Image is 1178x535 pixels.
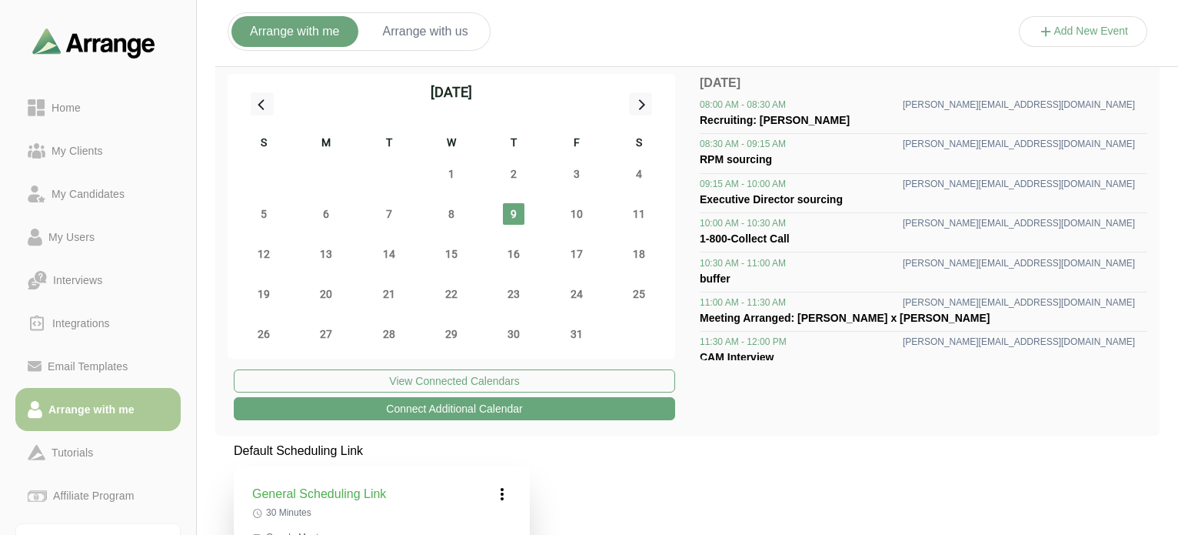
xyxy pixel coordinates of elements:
[358,134,420,154] div: T
[903,336,1135,348] span: [PERSON_NAME][EMAIL_ADDRESS][DOMAIN_NAME]
[42,357,134,376] div: Email Templates
[700,351,774,363] span: CAM Interview
[903,296,1135,309] span: [PERSON_NAME][EMAIL_ADDRESS][DOMAIN_NAME]
[628,163,650,185] span: Saturday, October 4, 2025
[545,134,607,154] div: F
[700,232,790,245] span: 1-800-Collect Call
[566,243,587,265] span: Friday, October 17, 2025
[46,314,116,333] div: Integrations
[15,86,181,129] a: Home
[47,271,108,289] div: Interviews
[903,99,1135,111] span: [PERSON_NAME][EMAIL_ADDRESS][DOMAIN_NAME]
[234,369,675,393] button: View Connected Calendars
[903,178,1135,190] span: [PERSON_NAME][EMAIL_ADDRESS][DOMAIN_NAME]
[566,323,587,345] span: Friday, October 31, 2025
[700,273,730,285] span: buffer
[234,442,530,460] p: Default Scheduling Link
[42,400,141,419] div: Arrange with me
[903,217,1135,229] span: [PERSON_NAME][EMAIL_ADDRESS][DOMAIN_NAME]
[700,153,772,166] span: RPM sourcing
[15,129,181,172] a: My Clients
[700,178,786,190] span: 09:15 AM - 10:00 AM
[441,163,462,185] span: Wednesday, October 1, 2025
[503,243,524,265] span: Thursday, October 16, 2025
[315,203,337,225] span: Monday, October 6, 2025
[441,243,462,265] span: Wednesday, October 15, 2025
[700,336,787,348] span: 11:30 AM - 12:00 PM
[252,485,386,503] h3: General Scheduling Link
[628,243,650,265] span: Saturday, October 18, 2025
[364,16,487,47] button: Arrange with us
[378,203,400,225] span: Tuesday, October 7, 2025
[700,312,990,324] span: Meeting Arranged: [PERSON_NAME] x [PERSON_NAME]
[253,203,275,225] span: Sunday, October 5, 2025
[15,302,181,345] a: Integrations
[628,283,650,305] span: Saturday, October 25, 2025
[431,82,472,103] div: [DATE]
[45,185,131,203] div: My Candidates
[15,345,181,388] a: Email Templates
[566,203,587,225] span: Friday, October 10, 2025
[15,259,181,302] a: Interviews
[253,243,275,265] span: Sunday, October 12, 2025
[503,323,524,345] span: Thursday, October 30, 2025
[441,323,462,345] span: Wednesday, October 29, 2025
[232,134,294,154] div: S
[294,134,357,154] div: M
[231,16,358,47] button: Arrange with me
[700,257,786,269] span: 10:30 AM - 11:00 AM
[441,203,462,225] span: Wednesday, October 8, 2025
[700,74,1147,92] p: [DATE]
[700,217,786,229] span: 10:00 AM - 10:30 AM
[378,243,400,265] span: Tuesday, October 14, 2025
[253,323,275,345] span: Sunday, October 26, 2025
[253,283,275,305] span: Sunday, October 19, 2025
[15,216,181,259] a: My Users
[315,243,337,265] span: Monday, October 13, 2025
[378,323,400,345] span: Tuesday, October 28, 2025
[32,28,155,58] img: arrangeai-name-small-logo.4d2b8aee.svg
[234,397,675,420] button: Connect Additional Calendar
[378,283,400,305] span: Tuesday, October 21, 2025
[566,163,587,185] span: Friday, October 3, 2025
[315,283,337,305] span: Monday, October 20, 2025
[483,134,545,154] div: T
[628,203,650,225] span: Saturday, October 11, 2025
[47,487,140,505] div: Affiliate Program
[903,257,1135,269] span: [PERSON_NAME][EMAIL_ADDRESS][DOMAIN_NAME]
[45,443,99,462] div: Tutorials
[503,203,524,225] span: Thursday, October 9, 2025
[503,283,524,305] span: Thursday, October 23, 2025
[566,283,587,305] span: Friday, October 24, 2025
[700,296,786,309] span: 11:00 AM - 11:30 AM
[700,114,850,126] span: Recruiting: [PERSON_NAME]
[15,431,181,474] a: Tutorials
[45,142,109,160] div: My Clients
[15,172,181,216] a: My Candidates
[42,228,101,246] div: My Users
[252,507,511,519] p: 30 Minutes
[608,134,671,154] div: S
[503,163,524,185] span: Thursday, October 2, 2025
[420,134,482,154] div: W
[700,138,786,150] span: 08:30 AM - 09:15 AM
[903,138,1135,150] span: [PERSON_NAME][EMAIL_ADDRESS][DOMAIN_NAME]
[45,99,87,117] div: Home
[700,193,843,206] span: Executive Director sourcing
[700,99,786,111] span: 08:00 AM - 08:30 AM
[441,283,462,305] span: Wednesday, October 22, 2025
[315,323,337,345] span: Monday, October 27, 2025
[15,474,181,517] a: Affiliate Program
[1019,16,1148,47] button: Add New Event
[15,388,181,431] a: Arrange with me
